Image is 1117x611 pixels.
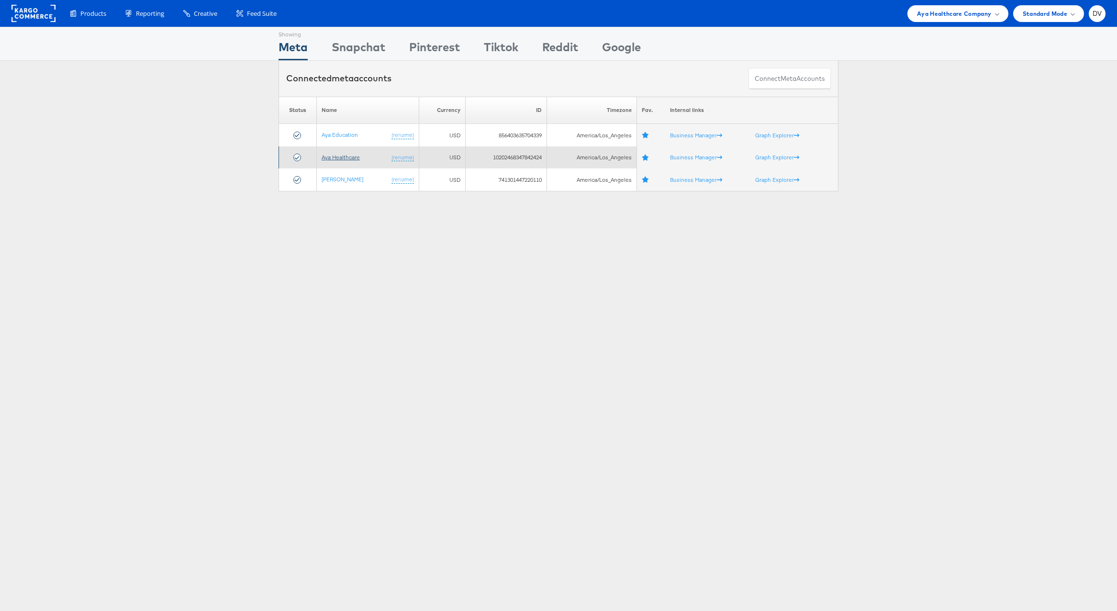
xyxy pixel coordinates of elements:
td: USD [419,168,465,191]
span: Standard Mode [1023,9,1067,19]
button: ConnectmetaAccounts [748,68,831,89]
span: Aya Healthcare Company [917,9,992,19]
a: Aya Healthcare [322,154,360,161]
td: 10202468347842424 [465,146,547,169]
a: Graph Explorer [755,176,799,183]
div: Tiktok [484,39,518,60]
td: America/Los_Angeles [547,146,637,169]
a: (rename) [391,131,414,139]
td: USD [419,146,465,169]
span: DV [1093,11,1102,17]
a: Graph Explorer [755,154,799,161]
th: Name [316,97,419,124]
span: meta [781,74,796,83]
div: Showing [279,27,308,39]
div: Reddit [542,39,578,60]
span: Creative [194,9,217,18]
span: meta [332,73,354,84]
td: America/Los_Angeles [547,168,637,191]
div: Meta [279,39,308,60]
th: Timezone [547,97,637,124]
span: Feed Suite [247,9,277,18]
th: Currency [419,97,465,124]
td: 741301447220110 [465,168,547,191]
a: Graph Explorer [755,132,799,139]
span: Products [80,9,106,18]
span: Reporting [136,9,164,18]
td: America/Los_Angeles [547,124,637,146]
a: (rename) [391,176,414,184]
a: Aya Education [322,131,358,138]
a: Business Manager [670,154,722,161]
a: Business Manager [670,132,722,139]
div: Snapchat [332,39,385,60]
div: Connected accounts [286,72,391,85]
a: [PERSON_NAME] [322,176,363,183]
th: ID [465,97,547,124]
td: USD [419,124,465,146]
div: Pinterest [409,39,460,60]
td: 856403635704339 [465,124,547,146]
div: Google [602,39,641,60]
a: Business Manager [670,176,722,183]
a: (rename) [391,154,414,162]
th: Status [279,97,317,124]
